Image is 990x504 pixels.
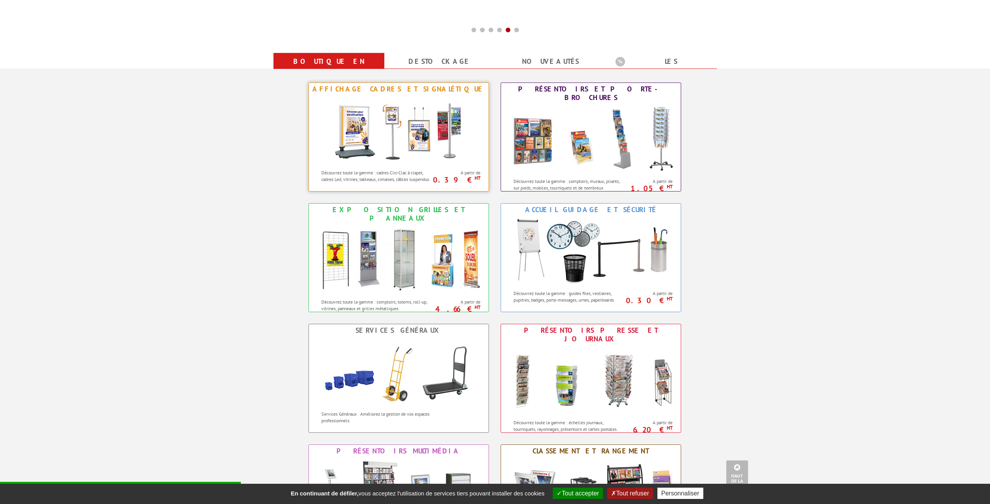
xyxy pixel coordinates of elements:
p: Découvrez toute la gamme : comptoirs, totems, roll-up, vitrines, panneaux et grilles métalliques. [321,299,432,312]
span: A partir de [435,170,481,176]
b: Les promotions [615,54,713,70]
sup: HT [475,304,480,311]
button: Personnaliser (fenêtre modale) [657,488,703,499]
span: A partir de [435,299,481,305]
sup: HT [667,183,673,190]
img: Présentoirs et Porte-brochures [505,104,676,174]
a: Les promotions [615,54,708,83]
p: Découvrez toute la gamme : échelles journaux, tourniquets, rayonnages, présentoirs et cartes post... [513,419,624,432]
sup: HT [475,175,480,181]
a: Affichage Cadres et Signalétique Affichage Cadres et Signalétique Découvrez toute la gamme : cadr... [308,83,489,191]
span: vous acceptez l'utilisation de services tiers pouvant installer des cookies [287,490,548,497]
p: Services Généraux : Améliorez la gestion de vos espaces professionnels. [321,411,432,424]
div: Affichage Cadres et Signalétique [311,85,487,93]
img: Accueil Guidage et Sécurité [505,216,676,286]
a: Présentoirs Presse et Journaux Présentoirs Presse et Journaux Découvrez toute la gamme : échelles... [501,324,681,433]
div: Services Généraux [311,326,487,335]
img: Présentoirs Presse et Journaux [505,345,676,415]
div: Présentoirs Multimédia [311,447,487,455]
span: A partir de [627,290,673,297]
sup: HT [667,425,673,431]
div: Classement et Rangement [503,447,679,455]
div: Présentoirs et Porte-brochures [503,85,679,102]
a: Haut de la page [726,460,748,492]
strong: En continuant de défiler, [291,490,358,497]
a: Exposition Grilles et Panneaux Exposition Grilles et Panneaux Découvrez toute la gamme : comptoir... [308,203,489,312]
a: nouveautés [505,54,597,68]
sup: HT [667,295,673,302]
a: Services Généraux Services Généraux Services Généraux : Améliorez la gestion de vos espaces profe... [308,324,489,433]
p: 0.30 € [623,298,673,303]
button: Tout refuser [607,488,653,499]
p: Découvrez toute la gamme : guides files, vestiaires, pupitres, badges, porte-messages, urnes, pap... [513,290,624,303]
p: Découvrez toute la gamme : cadres Clic-Clac à clapet, cadres Led, vitrines, tableaux, cimaises, c... [321,169,432,183]
a: Boutique en ligne [283,54,375,83]
img: Services Généraux [313,337,484,407]
p: 6.20 € [623,427,673,432]
button: Tout accepter [553,488,603,499]
span: A partir de [627,420,673,426]
p: 0.39 € [431,177,481,182]
p: Découvrez toute la gamme : comptoirs, muraux, pliants, sur pieds, mobiles, tourniquets et de nomb... [513,178,624,198]
a: Présentoirs et Porte-brochures Présentoirs et Porte-brochures Découvrez toute la gamme : comptoir... [501,83,681,191]
div: Accueil Guidage et Sécurité [503,205,679,214]
p: 1.05 € [623,186,673,191]
span: A partir de [627,178,673,184]
img: Affichage Cadres et Signalétique [327,95,471,165]
div: Exposition Grilles et Panneaux [311,205,487,223]
a: Accueil Guidage et Sécurité Accueil Guidage et Sécurité Découvrez toute la gamme : guides files, ... [501,203,681,312]
div: Présentoirs Presse et Journaux [503,326,679,343]
a: Destockage [394,54,486,68]
img: Exposition Grilles et Panneaux [313,225,484,295]
p: 4.66 € [431,307,481,311]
